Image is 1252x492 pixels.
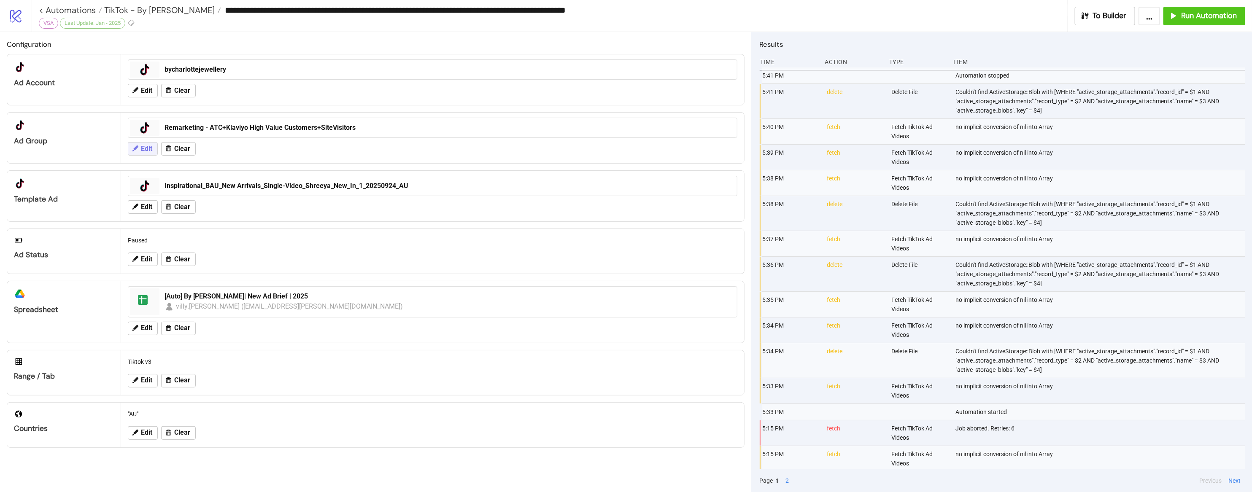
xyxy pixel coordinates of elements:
div: Couldn't find ActiveStorage::Blob with [WHERE "active_storage_attachments"."record_id" = $1 AND "... [955,84,1247,118]
div: Action [824,54,882,70]
div: 5:34 PM [762,317,820,343]
button: Clear [161,84,196,97]
div: villy.[PERSON_NAME] ([EMAIL_ADDRESS][PERSON_NAME][DOMAIN_NAME]) [176,301,403,312]
div: [Auto] By [PERSON_NAME]| New Ad Brief | 2025 [165,292,732,301]
div: no implicit conversion of nil into Array [955,292,1247,317]
div: Automation started [955,404,1247,420]
span: Edit [141,324,152,332]
span: Run Automation [1181,11,1237,21]
button: Edit [128,84,158,97]
div: Fetch TikTok Ad Videos [890,145,949,170]
div: fetch [826,317,885,343]
span: Edit [141,376,152,384]
div: no implicit conversion of nil into Array [955,317,1247,343]
button: Edit [128,322,158,335]
div: 5:36 PM [762,257,820,291]
span: Clear [174,376,190,384]
div: VSA [39,18,58,29]
div: Fetch TikTok Ad Videos [890,292,949,317]
div: no implicit conversion of nil into Array [955,378,1247,403]
div: Fetch TikTok Ad Videos [890,231,949,256]
button: Run Automation [1163,7,1245,25]
div: Delete File [890,196,949,231]
div: fetch [826,446,885,471]
button: 1 [773,476,782,485]
div: Range / Tab [14,371,114,381]
div: fetch [826,292,885,317]
div: Ad Group [14,136,114,146]
div: Type [888,54,947,70]
div: delete [826,343,885,378]
div: 5:33 PM [762,404,820,420]
div: Ad Account [14,78,114,88]
a: TikTok - By [PERSON_NAME] [102,6,221,14]
div: no implicit conversion of nil into Array [955,231,1247,256]
span: Edit [141,203,152,211]
div: fetch [826,420,885,446]
span: TikTok - By [PERSON_NAME] [102,5,215,16]
div: bycharlottejewellery [165,65,732,74]
div: 5:38 PM [762,196,820,231]
span: To Builder [1093,11,1127,21]
div: Time [760,54,818,70]
div: Fetch TikTok Ad Videos [890,420,949,446]
div: "AU" [124,406,741,422]
div: 5:37 PM [762,231,820,256]
div: fetch [826,231,885,256]
div: Ad Status [14,250,114,260]
button: Clear [161,426,196,440]
div: Last Update: Jan - 2025 [60,18,125,29]
div: 5:33 PM [762,378,820,403]
button: Next [1226,476,1244,485]
div: Couldn't find ActiveStorage::Blob with [WHERE "active_storage_attachments"."record_id" = $1 AND "... [955,257,1247,291]
div: Spreadsheet [14,305,114,315]
span: Edit [141,145,152,153]
div: Fetch TikTok Ad Videos [890,446,949,471]
span: Clear [174,429,190,436]
span: Edit [141,87,152,94]
div: no implicit conversion of nil into Array [955,170,1247,196]
button: 2 [783,476,792,485]
span: Clear [174,203,190,211]
div: Delete File [890,84,949,118]
div: 5:34 PM [762,343,820,378]
button: Clear [161,200,196,214]
a: < Automations [39,6,102,14]
div: delete [826,196,885,231]
span: Edit [141,429,152,436]
div: Delete File [890,257,949,291]
div: Countries [14,424,114,433]
button: Edit [128,200,158,214]
div: 5:41 PM [762,67,820,83]
span: Clear [174,324,190,332]
div: Couldn't find ActiveStorage::Blob with [WHERE "active_storage_attachments"."record_id" = $1 AND "... [955,343,1247,378]
div: fetch [826,378,885,403]
div: Couldn't find ActiveStorage::Blob with [WHERE "active_storage_attachments"."record_id" = $1 AND "... [955,196,1247,231]
span: Clear [174,255,190,263]
div: Paused [124,232,741,248]
div: no implicit conversion of nil into Array [955,119,1247,144]
button: Edit [128,374,158,387]
div: Fetch TikTok Ad Videos [890,119,949,144]
div: fetch [826,145,885,170]
div: Fetch TikTok Ad Videos [890,170,949,196]
h2: Configuration [7,39,745,50]
div: Automation stopped [955,67,1247,83]
button: Edit [128,426,158,440]
span: Clear [174,87,190,94]
div: Template Ad [14,194,114,204]
span: Clear [174,145,190,153]
div: Delete File [890,343,949,378]
div: 5:41 PM [762,84,820,118]
button: Edit [128,253,158,266]
div: Item [953,54,1245,70]
div: Remarketing - ATC+Klaviyo High Value Customers+SiteVisitors [165,123,732,132]
div: 5:15 PM [762,420,820,446]
button: To Builder [1075,7,1136,25]
div: 5:35 PM [762,292,820,317]
div: 5:38 PM [762,170,820,196]
div: fetch [826,170,885,196]
div: fetch [826,119,885,144]
div: Inspirational_BAU_New Arrivals_Single-Video_Shreeya_New_In_1_20250924_AU [165,181,732,191]
div: Fetch TikTok Ad Videos [890,317,949,343]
